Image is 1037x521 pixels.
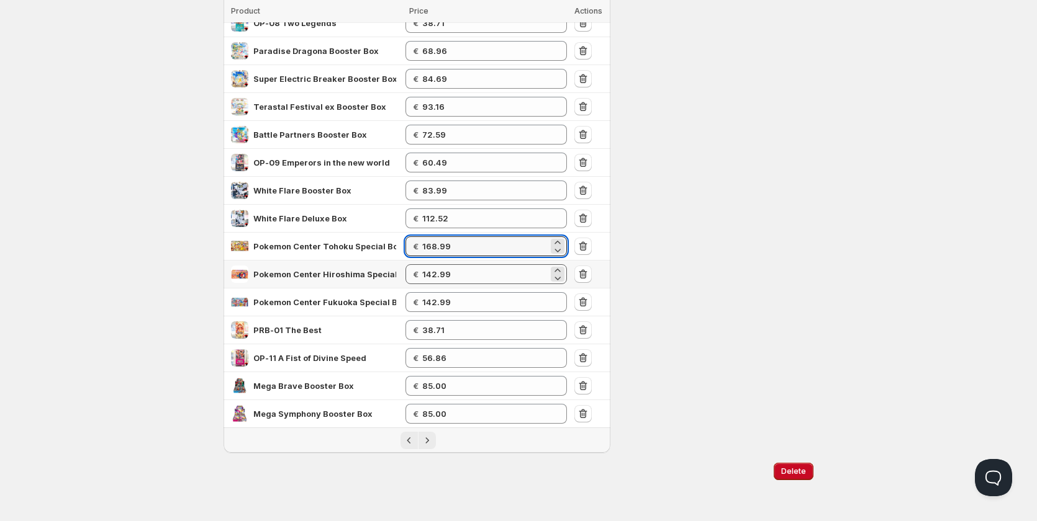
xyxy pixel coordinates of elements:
input: 180.00 [422,236,548,256]
nav: Pagination [224,427,610,453]
span: Product [231,6,260,16]
span: OP-11 A Fist of Divine Speed [253,353,366,363]
input: 64.95 [422,153,548,172]
button: Previous [401,432,418,449]
div: Battle Partners Booster Box [253,128,367,141]
strong: € [413,185,419,195]
span: Pokemon Center Fukuoka Special Box (Pre-order) [253,297,456,307]
strong: € [413,269,419,279]
input: 89.95 [422,376,548,396]
span: Pokemon Center Hiroshima Special Box (Pre-order) [253,269,464,279]
span: Mega Symphony Booster Box [253,409,373,419]
span: Paradise Dragona Booster Box [253,46,379,56]
strong: € [413,297,419,307]
span: PRB-01 The Best [253,325,322,335]
input: 69.95 [422,41,548,61]
div: PRB-01 The Best [253,324,322,336]
span: Super Electric Breaker Booster Box [253,74,397,84]
div: Paradise Dragona Booster Box [253,45,379,57]
iframe: Help Scout Beacon - Open [975,459,1012,496]
strong: € [413,130,419,140]
span: Actions [574,6,602,16]
input: 99.95 [422,97,548,117]
strong: € [413,213,419,223]
div: Terastal Festival ex Booster Box [253,100,386,113]
div: OP-11 A Fist of Divine Speed [253,352,366,364]
span: White Flare Booster Box [253,185,351,195]
div: Super Electric Breaker Booster Box [253,73,396,85]
strong: € [413,158,419,167]
span: Mega Brave Booster Box [253,381,354,391]
strong: € [413,46,419,56]
strong: € [413,409,419,419]
input: 89.95 [422,404,548,424]
strong: € [413,102,419,112]
input: 59.95 [422,348,548,368]
div: OP-08 Two Legends [253,17,337,29]
div: Pokemon Center Tohoku Special Box (Pre-order) [253,240,396,252]
input: 94.95 [422,69,548,89]
div: OP-09 Emperors in the new world [253,156,390,169]
span: OP-09 Emperors in the new world [253,158,390,167]
span: Terastal Festival ex Booster Box [253,102,386,112]
input: 49.95 [422,13,548,33]
button: Next [419,432,436,449]
div: Mega Brave Booster Box [253,380,354,392]
button: Delete [774,463,813,480]
div: Pokemon Center Hiroshima Special Box (Pre-order) [253,268,396,280]
input: 99.95 [422,180,548,200]
strong: € [413,241,419,251]
div: Pokemon Center Fukuoka Special Box (Pre-order) [253,296,396,308]
strong: € [413,381,419,391]
div: Mega Symphony Booster Box [253,407,373,420]
div: White Flare Deluxe Box [253,212,347,225]
input: 74.95 [422,125,548,145]
span: White Flare Deluxe Box [253,213,347,223]
strong: € [413,325,419,335]
span: Pokemon Center Tohoku Special Box (Pre-order) [253,241,452,251]
span: Price [409,6,428,16]
input: 114.95 [422,208,548,228]
div: White Flare Booster Box [253,184,351,197]
strong: € [413,74,419,84]
input: 180.00 [422,292,548,312]
span: OP-08 Two Legends [253,18,337,28]
input: 44.95 [422,320,548,340]
strong: € [413,18,419,28]
input: 180.00 [422,264,548,284]
span: Battle Partners Booster Box [253,130,367,140]
span: Delete [781,466,806,476]
strong: € [413,353,419,363]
